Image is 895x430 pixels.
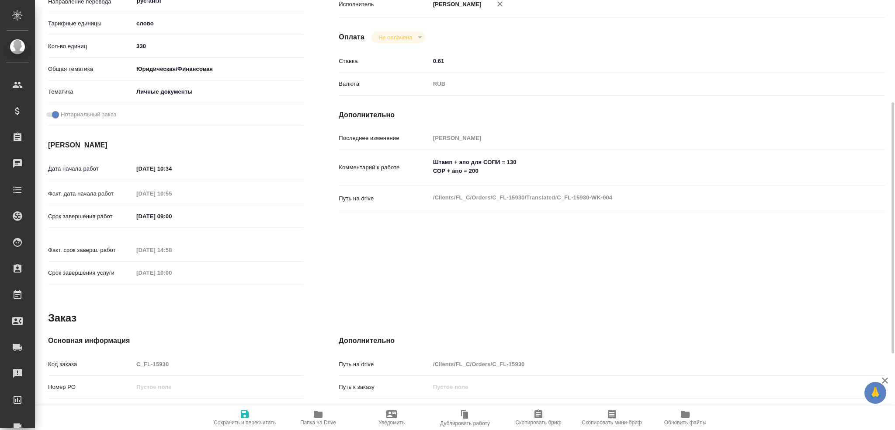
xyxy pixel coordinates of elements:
[649,406,722,430] button: Обновить файлы
[339,57,430,66] p: Ставка
[281,406,355,430] button: Папка на Drive
[133,162,210,175] input: ✎ Введи что-нибудь
[515,420,561,426] span: Скопировать бриф
[48,212,133,221] p: Срок завершения работ
[376,34,415,41] button: Не оплачена
[48,383,133,392] p: Номер РО
[430,381,840,393] input: Пустое поле
[133,16,304,31] div: слово
[48,87,133,96] p: Тематика
[48,65,133,73] p: Общая тематика
[440,420,490,427] span: Дублировать работу
[582,420,642,426] span: Скопировать мини-бриф
[575,406,649,430] button: Скопировать мини-бриф
[133,187,210,200] input: Пустое поле
[339,134,430,143] p: Последнее изменение
[502,406,575,430] button: Скопировать бриф
[355,406,428,430] button: Уведомить
[378,420,405,426] span: Уведомить
[133,244,210,256] input: Пустое поле
[430,155,840,178] textarea: Штамп + апо для СОПИ = 130 СОР + апо = 200
[48,246,133,255] p: Факт. срок заверш. работ
[339,110,885,120] h4: Дополнительно
[214,420,276,426] span: Сохранить и пересчитать
[339,383,430,392] p: Путь к заказу
[339,32,364,42] h4: Оплата
[48,269,133,277] p: Срок завершения услуги
[428,406,502,430] button: Дублировать работу
[371,31,425,43] div: Не оплачена
[864,382,886,404] button: 🙏
[48,336,304,346] h4: Основная информация
[868,384,883,402] span: 🙏
[48,140,304,150] h4: [PERSON_NAME]
[339,80,430,88] p: Валюта
[339,163,430,172] p: Комментарий к работе
[133,266,210,279] input: Пустое поле
[48,164,133,173] p: Дата начала работ
[430,132,840,144] input: Пустое поле
[339,336,885,346] h4: Дополнительно
[300,420,336,426] span: Папка на Drive
[48,42,133,51] p: Кол-во единиц
[430,55,840,67] input: ✎ Введи что-нибудь
[430,77,840,91] div: RUB
[133,62,304,77] div: Юридическая/Финансовая
[133,403,304,416] input: Пустое поле
[48,189,133,198] p: Факт. дата начала работ
[339,360,430,369] p: Путь на drive
[664,420,707,426] span: Обновить файлы
[430,358,840,371] input: Пустое поле
[133,381,304,393] input: Пустое поле
[48,360,133,369] p: Код заказа
[133,210,210,223] input: ✎ Введи что-нибудь
[61,110,116,119] span: Нотариальный заказ
[133,358,304,371] input: Пустое поле
[48,19,133,28] p: Тарифные единицы
[48,311,76,325] h2: Заказ
[430,190,840,205] textarea: /Clients/FL_C/Orders/C_FL-15930/Translated/C_FL-15930-WK-004
[208,406,281,430] button: Сохранить и пересчитать
[133,40,304,52] input: ✎ Введи что-нибудь
[339,194,430,203] p: Путь на drive
[133,84,304,99] div: Личные документы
